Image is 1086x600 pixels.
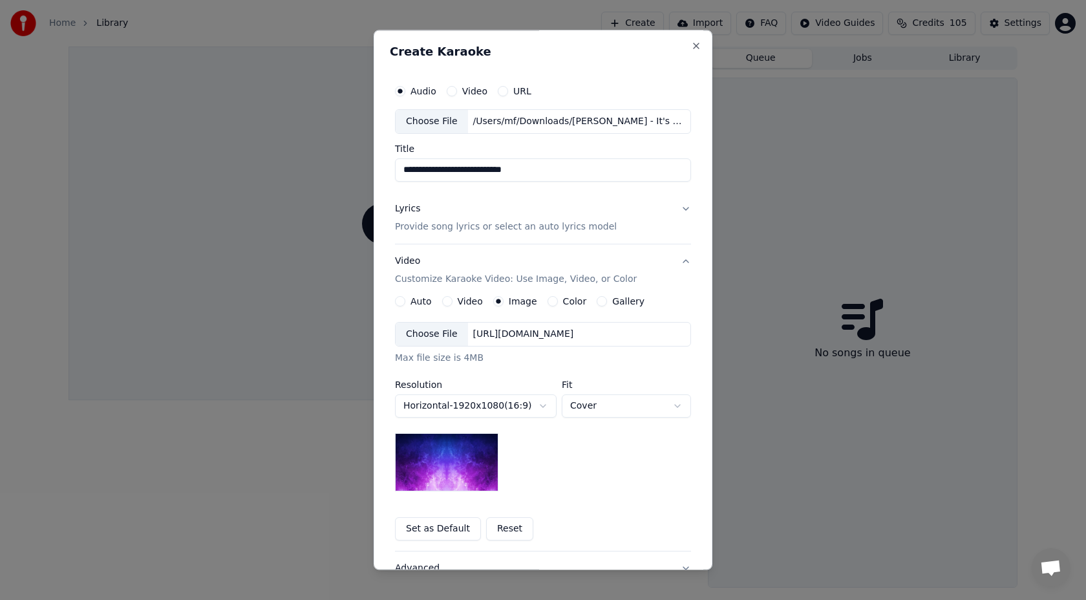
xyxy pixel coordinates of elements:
div: Choose File [396,110,468,133]
div: Lyrics [395,202,420,215]
button: Reset [486,517,533,541]
label: Fit [562,380,691,389]
label: URL [513,87,531,96]
div: Max file size is 4MB [395,352,691,365]
label: Auto [410,297,432,306]
div: [URL][DOMAIN_NAME] [468,328,579,341]
button: Advanced [395,552,691,585]
p: Customize Karaoke Video: Use Image, Video, or Color [395,273,637,286]
h2: Create Karaoke [390,46,696,58]
div: Choose File [396,323,468,346]
label: Video [462,87,487,96]
div: VideoCustomize Karaoke Video: Use Image, Video, or Color [395,296,691,551]
button: Set as Default [395,517,481,541]
label: Resolution [395,380,557,389]
label: Title [395,144,691,153]
label: Audio [410,87,436,96]
label: Image [509,297,537,306]
label: Color [563,297,587,306]
div: Video [395,255,637,286]
label: Video [458,297,483,306]
p: Provide song lyrics or select an auto lyrics model [395,220,617,233]
div: /Users/mf/Downloads/[PERSON_NAME] - It's My Life [Lyrics].mp3 [468,115,688,128]
button: LyricsProvide song lyrics or select an auto lyrics model [395,192,691,244]
button: VideoCustomize Karaoke Video: Use Image, Video, or Color [395,244,691,296]
label: Gallery [612,297,644,306]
